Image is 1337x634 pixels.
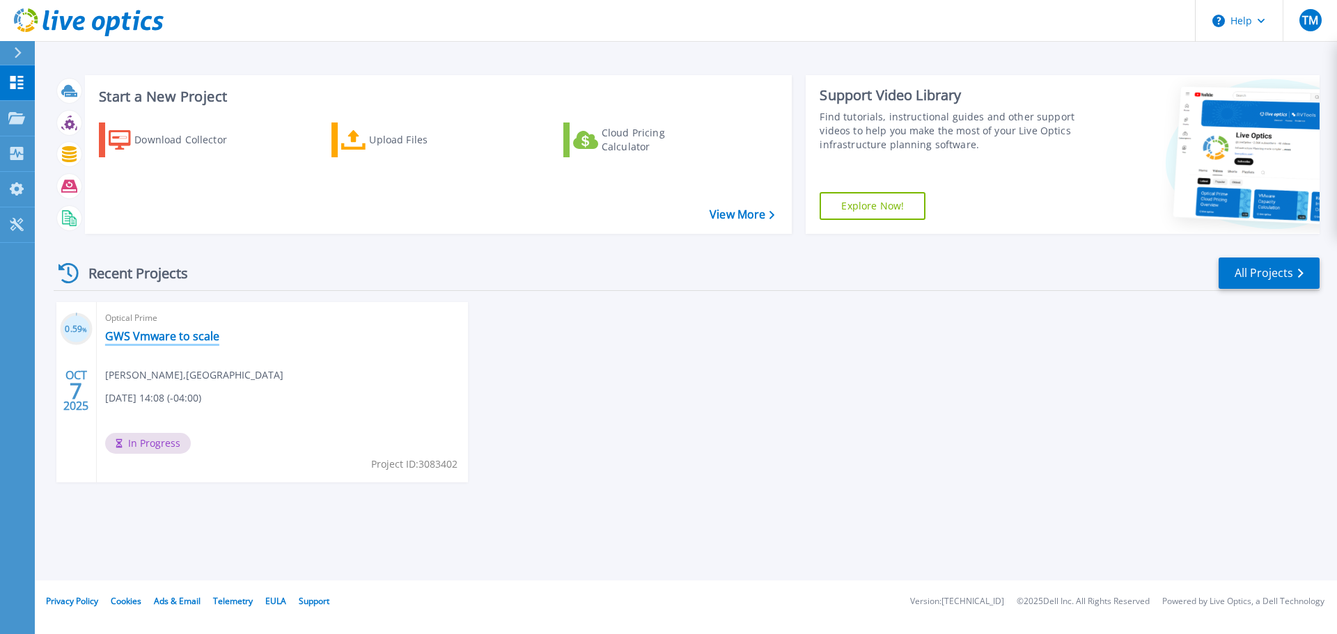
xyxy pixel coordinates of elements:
a: Explore Now! [820,192,925,220]
div: OCT 2025 [63,365,89,416]
a: Cloud Pricing Calculator [563,122,719,157]
li: Version: [TECHNICAL_ID] [910,597,1004,606]
div: Support Video Library [820,86,1081,104]
a: Telemetry [213,595,253,607]
h3: 0.59 [60,322,93,338]
li: © 2025 Dell Inc. All Rights Reserved [1017,597,1150,606]
li: Powered by Live Optics, a Dell Technology [1162,597,1324,606]
span: Optical Prime [105,310,460,326]
a: Cookies [111,595,141,607]
div: Recent Projects [54,256,207,290]
span: TM [1302,15,1318,26]
a: View More [710,208,774,221]
div: Cloud Pricing Calculator [602,126,713,154]
span: Project ID: 3083402 [371,457,458,472]
span: % [82,326,87,333]
span: [PERSON_NAME] , [GEOGRAPHIC_DATA] [105,367,283,383]
div: Download Collector [134,126,246,154]
a: Upload Files [331,122,487,157]
span: [DATE] 14:08 (-04:00) [105,390,201,406]
span: In Progress [105,433,191,454]
a: Ads & Email [154,595,201,607]
a: Privacy Policy [46,595,98,607]
span: 7 [70,385,82,397]
div: Find tutorials, instructional guides and other support videos to help you make the most of your L... [820,110,1081,152]
h3: Start a New Project [99,89,774,104]
a: EULA [265,595,286,607]
a: Download Collector [99,122,254,157]
a: Support [299,595,329,607]
a: GWS Vmware to scale [105,329,219,343]
a: All Projects [1219,257,1320,289]
div: Upload Files [369,126,480,154]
